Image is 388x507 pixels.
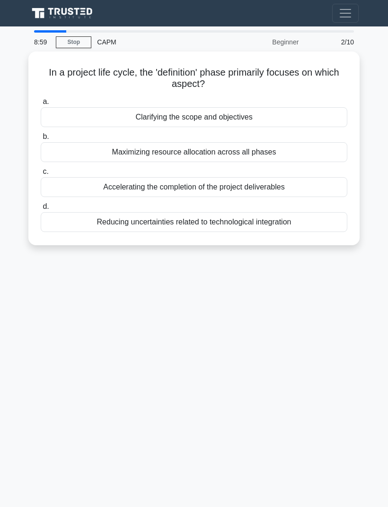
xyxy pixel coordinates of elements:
div: Beginner [221,33,304,52]
h5: In a project life cycle, the 'definition' phase primarily focuses on which aspect? [40,67,348,90]
div: 8:59 [28,33,56,52]
div: Maximizing resource allocation across all phases [41,142,347,162]
span: a. [43,97,49,105]
div: Clarifying the scope and objectives [41,107,347,127]
div: Reducing uncertainties related to technological integration [41,212,347,232]
button: Toggle navigation [332,4,359,23]
div: 2/10 [304,33,360,52]
span: b. [43,132,49,140]
a: Stop [56,36,91,48]
div: CAPM [91,33,221,52]
span: d. [43,202,49,210]
span: c. [43,167,48,175]
div: Accelerating the completion of the project deliverables [41,177,347,197]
